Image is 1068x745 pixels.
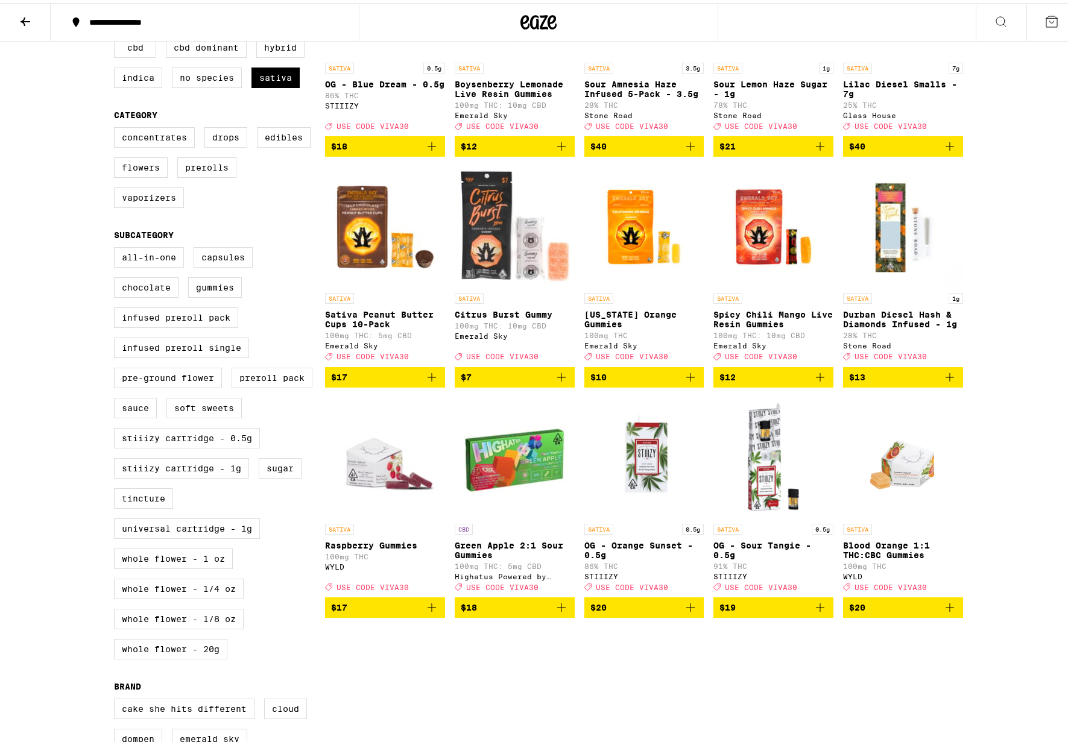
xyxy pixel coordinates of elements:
[855,580,927,588] span: USE CODE VIVA30
[713,594,833,615] button: Add to bag
[325,163,445,284] img: Emerald Sky - Sativa Peanut Butter Cups 10-Pack
[713,394,833,594] a: Open page for OG - Sour Tangie - 0.5g from STIIIZY
[855,119,927,127] span: USE CODE VIVA30
[257,124,311,145] label: Edibles
[466,580,539,588] span: USE CODE VIVA30
[584,624,704,745] img: Lost Farm - Juicy Peach x Mimosa Live Resin Gummies
[843,163,963,284] img: Stone Road - Durban Diesel Hash & Diamonds Infused - 1g
[596,119,668,127] span: USE CODE VIVA30
[461,369,472,379] span: $7
[325,394,445,515] img: WYLD - Raspberry Gummies
[114,304,238,325] label: Infused Preroll Pack
[337,350,409,358] span: USE CODE VIVA30
[584,394,704,594] a: Open page for OG - Orange Sunset - 0.5g from STIIIZY
[682,521,704,532] p: 0.5g
[843,570,963,577] div: WYLD
[843,290,872,301] p: SATIVA
[725,119,797,127] span: USE CODE VIVA30
[584,163,704,363] a: Open page for California Orange Gummies from Emerald Sky
[114,124,195,145] label: Concentrates
[849,600,865,609] span: $20
[725,580,797,588] span: USE CODE VIVA30
[584,108,704,116] div: Stone Road
[713,521,742,532] p: SATIVA
[843,521,872,532] p: SATIVA
[114,679,141,688] legend: Brand
[713,163,833,363] a: Open page for Spicy Chili Mango Live Resin Gummies from Emerald Sky
[114,154,168,175] label: Flowers
[455,98,575,106] p: 100mg THC: 10mg CBD
[114,365,222,385] label: Pre-ground Flower
[849,369,865,379] span: $13
[256,34,305,55] label: Hybrid
[204,124,247,145] label: Drops
[114,274,179,295] label: Chocolate
[843,624,963,745] img: Lost Farm - Pink Lemonade x Durban Poison Resin 100mg
[114,696,254,716] label: Cake She Hits Different
[584,77,704,96] p: Sour Amnesia Haze Infused 5-Pack - 3.5g
[455,329,575,337] div: Emerald Sky
[949,60,963,71] p: 7g
[719,369,736,379] span: $12
[331,600,347,609] span: $17
[251,64,300,85] label: Sativa
[114,244,184,265] label: All-In-One
[584,559,704,567] p: 86% THC
[325,560,445,568] div: WYLD
[843,394,963,594] a: Open page for Blood Orange 1:1 THC:CBC Gummies from WYLD
[713,108,833,116] div: Stone Road
[584,570,704,577] div: STIIIZY
[843,307,963,326] p: Durban Diesel Hash & Diamonds Infused - 1g
[584,521,613,532] p: SATIVA
[114,34,156,55] label: CBD
[455,538,575,557] p: Green Apple 2:1 Sour Gummies
[114,636,227,656] label: Whole Flower - 20g
[584,163,704,284] img: Emerald Sky - California Orange Gummies
[114,545,233,566] label: Whole Flower - 1 oz
[455,594,575,615] button: Add to bag
[812,521,833,532] p: 0.5g
[843,364,963,385] button: Add to bag
[331,139,347,148] span: $18
[114,515,260,536] label: Universal Cartridge - 1g
[325,550,445,558] p: 100mg THC
[194,244,253,265] label: Capsules
[843,77,963,96] p: Lilac Diesel Smalls - 7g
[843,538,963,557] p: Blood Orange 1:1 THC:CBC Gummies
[584,364,704,385] button: Add to bag
[114,227,174,237] legend: Subcategory
[713,570,833,577] div: STIIIZY
[114,455,249,476] label: STIIIZY Cartridge - 1g
[166,34,247,55] label: CBD Dominant
[455,521,473,532] p: CBD
[331,369,347,379] span: $17
[713,290,742,301] p: SATIVA
[455,163,575,284] img: Emerald Sky - Citrus Burst Gummy
[584,394,704,515] img: STIIIZY - OG - Orange Sunset - 0.5g
[325,133,445,154] button: Add to bag
[325,99,445,107] div: STIIIZY
[114,184,184,205] label: Vaporizers
[596,580,668,588] span: USE CODE VIVA30
[325,60,354,71] p: SATIVA
[325,290,354,301] p: SATIVA
[264,696,307,716] label: Cloud
[7,8,87,18] span: Hi. Need any help?
[843,133,963,154] button: Add to bag
[682,60,704,71] p: 3.5g
[584,60,613,71] p: SATIVA
[325,307,445,326] p: Sativa Peanut Butter Cups 10-Pack
[596,350,668,358] span: USE CODE VIVA30
[325,89,445,96] p: 86% THC
[114,576,244,596] label: Whole Flower - 1/4 oz
[114,107,157,117] legend: Category
[172,64,242,85] label: No Species
[713,307,833,326] p: Spicy Chili Mango Live Resin Gummies
[855,350,927,358] span: USE CODE VIVA30
[713,77,833,96] p: Sour Lemon Haze Sugar - 1g
[325,328,445,336] p: 100mg THC: 5mg CBD
[455,77,575,96] p: Boysenberry Lemonade Live Resin Gummies
[713,559,833,567] p: 91% THC
[455,60,484,71] p: SATIVA
[455,307,575,316] p: Citrus Burst Gummy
